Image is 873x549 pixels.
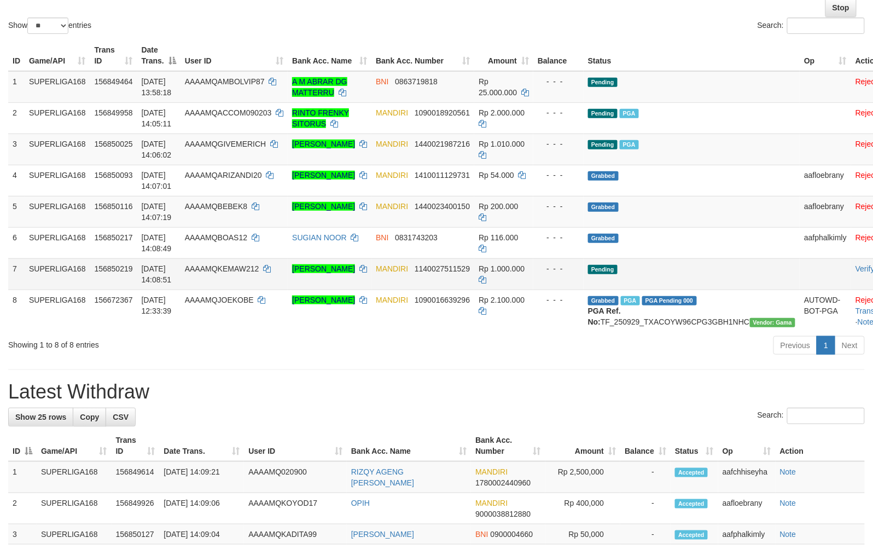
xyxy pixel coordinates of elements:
[620,524,671,545] td: -
[718,493,776,524] td: aafloebrany
[800,196,851,227] td: aafloebrany
[620,493,671,524] td: -
[37,524,112,545] td: SUPERLIGA168
[142,233,172,253] span: [DATE] 14:08:49
[185,77,265,86] span: AAAAMQAMBOLVIP87
[835,336,865,355] a: Next
[415,202,470,211] span: Copy 1440023400150 to clipboard
[475,510,531,518] span: Copy 9000038812880 to clipboard
[620,109,639,118] span: Marked by aafsoycanthlai
[8,408,73,426] a: Show 25 rows
[800,227,851,258] td: aafphalkimly
[376,171,408,180] span: MANDIRI
[479,202,518,211] span: Rp 200.000
[185,296,254,304] span: AAAAMQJOEKOBE
[538,138,579,149] div: - - -
[8,524,37,545] td: 3
[8,196,25,227] td: 5
[415,108,470,117] span: Copy 1090018920561 to clipboard
[181,40,288,71] th: User ID: activate to sort column ascending
[25,258,90,290] td: SUPERLIGA168
[351,530,414,539] a: [PERSON_NAME]
[545,493,620,524] td: Rp 400,000
[142,140,172,159] span: [DATE] 14:06:02
[142,108,172,128] span: [DATE] 14:05:11
[106,408,136,426] a: CSV
[620,140,639,149] span: Marked by aafsoycanthlai
[479,140,525,148] span: Rp 1.010.000
[584,290,800,332] td: TF_250929_TXACOYW96CPG3GBH1NHC
[292,264,355,273] a: [PERSON_NAME]
[8,18,91,34] label: Show entries
[758,408,865,424] label: Search:
[538,232,579,243] div: - - -
[718,430,776,461] th: Op: activate to sort column ascending
[718,461,776,493] td: aafchhiseyha
[8,40,25,71] th: ID
[376,264,408,273] span: MANDIRI
[95,233,133,242] span: 156850217
[142,264,172,284] span: [DATE] 14:08:51
[185,108,272,117] span: AAAAMQACCOM090203
[8,290,25,332] td: 8
[8,493,37,524] td: 2
[475,478,531,487] span: Copy 1780002440960 to clipboard
[475,499,508,507] span: MANDIRI
[376,233,388,242] span: BNI
[8,71,25,103] td: 1
[750,318,796,327] span: Vendor URL: https://trx31.1velocity.biz
[292,171,355,180] a: [PERSON_NAME]
[474,40,533,71] th: Amount: activate to sort column ascending
[479,264,525,273] span: Rp 1.000.000
[479,108,525,117] span: Rp 2.000.000
[25,71,90,103] td: SUPERLIGA168
[376,77,388,86] span: BNI
[8,335,356,350] div: Showing 1 to 8 of 8 entries
[244,430,347,461] th: User ID: activate to sort column ascending
[475,530,488,539] span: BNI
[8,102,25,134] td: 2
[395,77,438,86] span: Copy 0863719818 to clipboard
[112,430,160,461] th: Trans ID: activate to sort column ascending
[471,430,545,461] th: Bank Acc. Number: activate to sort column ascending
[185,264,259,273] span: AAAAMQKEMAW212
[292,202,355,211] a: [PERSON_NAME]
[758,18,865,34] label: Search:
[25,165,90,196] td: SUPERLIGA168
[718,524,776,545] td: aafphalkimly
[415,171,470,180] span: Copy 1410011129731 to clipboard
[8,258,25,290] td: 7
[25,196,90,227] td: SUPERLIGA168
[491,530,533,539] span: Copy 0900004660 to clipboard
[8,165,25,196] td: 4
[479,171,514,180] span: Rp 54.000
[95,296,133,304] span: 156672367
[351,467,414,487] a: RIZQY AGENG [PERSON_NAME]
[159,524,244,545] td: [DATE] 14:09:04
[800,40,851,71] th: Op: activate to sort column ascending
[415,140,470,148] span: Copy 1440021987216 to clipboard
[25,102,90,134] td: SUPERLIGA168
[479,233,518,242] span: Rp 116.000
[588,265,618,274] span: Pending
[244,524,347,545] td: AAAAMQKADITA99
[588,203,619,212] span: Grabbed
[395,233,438,242] span: Copy 0831743203 to clipboard
[37,430,112,461] th: Game/API: activate to sort column ascending
[112,524,160,545] td: 156850127
[95,77,133,86] span: 156849464
[479,296,525,304] span: Rp 2.100.000
[137,40,181,71] th: Date Trans.: activate to sort column descending
[671,430,718,461] th: Status: activate to sort column ascending
[112,493,160,524] td: 156849926
[533,40,584,71] th: Balance
[159,430,244,461] th: Date Trans.: activate to sort column ascending
[588,307,621,326] b: PGA Ref. No:
[142,202,172,222] span: [DATE] 14:07:19
[376,296,408,304] span: MANDIRI
[773,336,817,355] a: Previous
[776,430,865,461] th: Action
[95,202,133,211] span: 156850116
[8,134,25,165] td: 3
[8,227,25,258] td: 6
